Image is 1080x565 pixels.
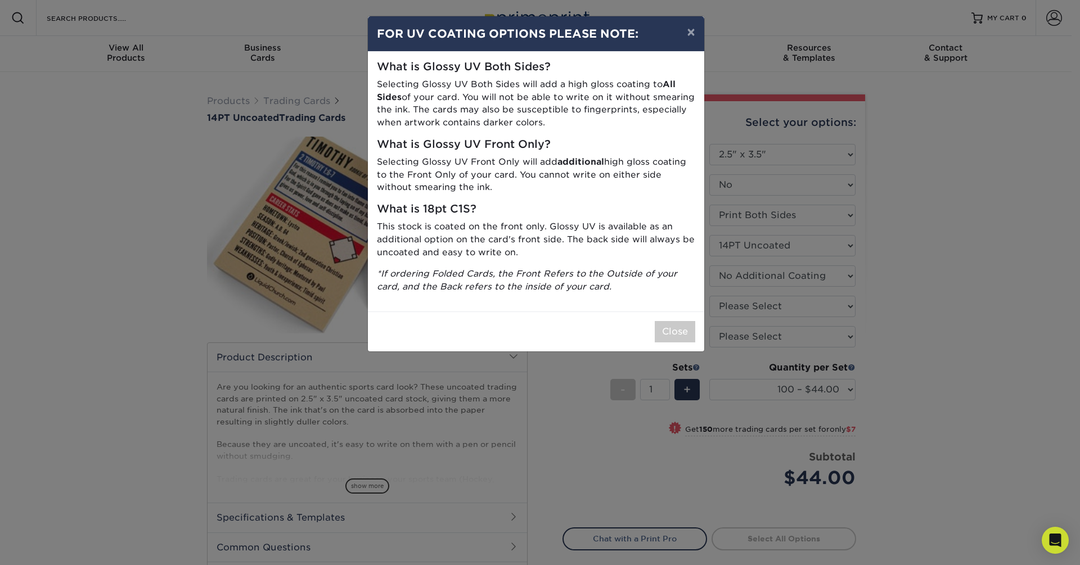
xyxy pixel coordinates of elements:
p: Selecting Glossy UV Front Only will add high gloss coating to the Front Only of your card. You ca... [377,156,695,194]
strong: All Sides [377,79,676,102]
h5: What is Glossy UV Front Only? [377,138,695,151]
h5: What is Glossy UV Both Sides? [377,61,695,74]
button: × [678,16,704,48]
strong: additional [557,156,604,167]
h4: FOR UV COATING OPTIONS PLEASE NOTE: [377,25,695,42]
p: Selecting Glossy UV Both Sides will add a high gloss coating to of your card. You will not be abl... [377,78,695,129]
h5: What is 18pt C1S? [377,203,695,216]
p: This stock is coated on the front only. Glossy UV is available as an additional option on the car... [377,220,695,259]
button: Close [655,321,695,342]
i: *If ordering Folded Cards, the Front Refers to the Outside of your card, and the Back refers to t... [377,268,677,292]
div: Open Intercom Messenger [1042,527,1069,554]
